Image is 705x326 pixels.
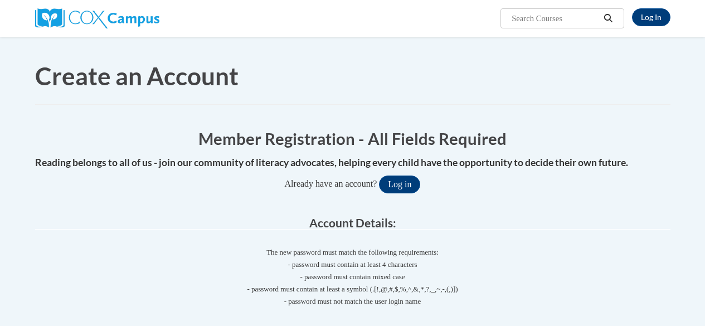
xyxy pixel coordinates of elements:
[379,176,420,193] button: Log in
[35,61,239,90] span: Create an Account
[35,155,670,170] h4: Reading belongs to all of us - join our community of literacy advocates, helping every child have...
[510,12,600,25] input: Search Courses
[632,8,670,26] a: Log In
[266,248,439,256] span: The new password must match the following requirements:
[35,13,159,22] a: Cox Campus
[35,259,670,308] span: - password must contain at least 4 characters - password must contain mixed case - password must ...
[309,216,396,230] span: Account Details:
[35,127,670,150] h1: Member Registration - All Fields Required
[600,12,616,25] button: Search
[35,8,159,28] img: Cox Campus
[285,179,377,188] span: Already have an account?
